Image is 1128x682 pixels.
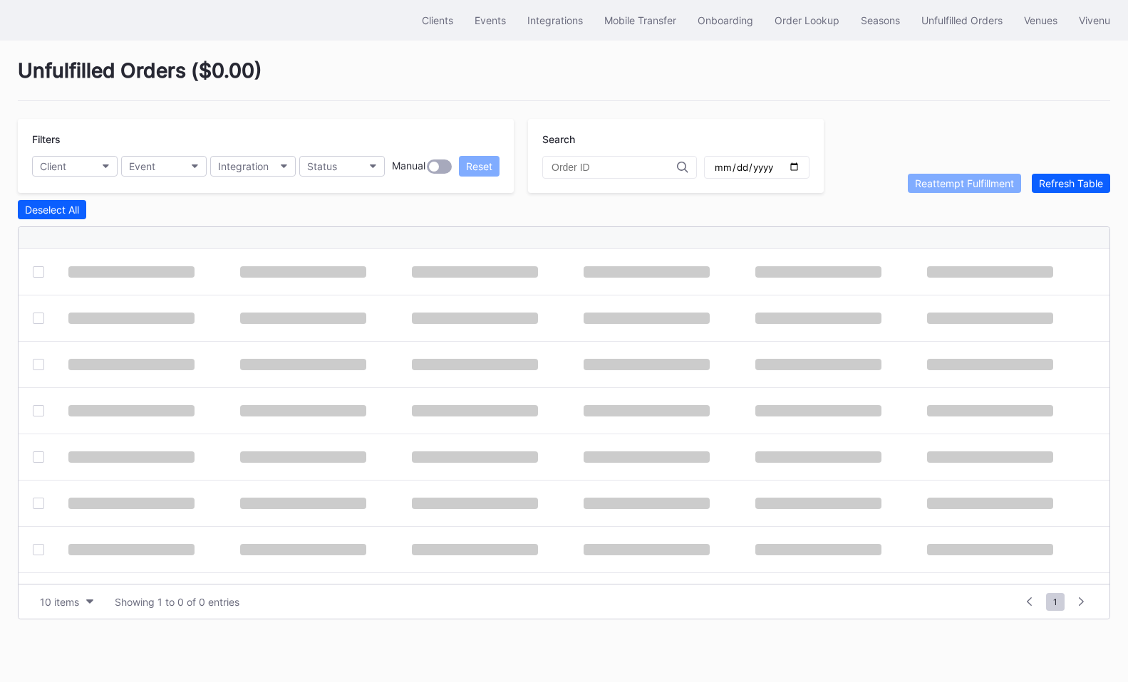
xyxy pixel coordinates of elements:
[915,177,1014,189] div: Reattempt Fulfillment
[40,160,66,172] div: Client
[698,14,753,26] div: Onboarding
[1013,7,1068,33] button: Venues
[459,156,500,177] button: Reset
[921,14,1003,26] div: Unfulfilled Orders
[422,14,453,26] div: Clients
[1079,14,1110,26] div: Vivenu
[908,174,1021,193] button: Reattempt Fulfillment
[33,592,100,612] button: 10 items
[32,133,500,145] div: Filters
[1039,177,1103,189] div: Refresh Table
[411,7,464,33] button: Clients
[775,14,839,26] div: Order Lookup
[475,14,506,26] div: Events
[18,58,1110,101] div: Unfulfilled Orders ( $0.00 )
[1068,7,1121,33] button: Vivenu
[32,156,118,177] button: Client
[210,156,296,177] button: Integration
[1046,593,1065,611] span: 1
[307,160,337,172] div: Status
[517,7,594,33] button: Integrations
[911,7,1013,33] button: Unfulfilled Orders
[1032,174,1110,193] button: Refresh Table
[40,596,79,608] div: 10 items
[1024,14,1057,26] div: Venues
[218,160,269,172] div: Integration
[527,14,583,26] div: Integrations
[764,7,850,33] button: Order Lookup
[594,7,687,33] button: Mobile Transfer
[542,133,809,145] div: Search
[25,204,79,216] div: Deselect All
[299,156,385,177] button: Status
[129,160,155,172] div: Event
[604,14,676,26] div: Mobile Transfer
[850,7,911,33] button: Seasons
[115,596,239,608] div: Showing 1 to 0 of 0 entries
[861,14,900,26] div: Seasons
[464,7,517,33] button: Events
[18,200,86,219] button: Deselect All
[552,162,677,173] input: Order ID
[466,160,492,172] div: Reset
[392,159,425,174] div: Manual
[687,7,764,33] button: Onboarding
[121,156,207,177] button: Event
